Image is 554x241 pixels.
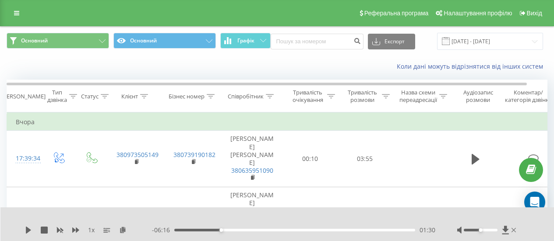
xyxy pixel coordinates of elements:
[222,131,283,187] td: [PERSON_NAME] [PERSON_NAME]
[420,226,435,234] span: 01:30
[479,228,483,232] div: Accessibility label
[47,89,67,104] div: Тип дзвінка
[88,226,95,234] span: 1 x
[121,93,138,100] div: Клієнт
[116,150,159,159] a: 380973505149
[271,34,363,49] input: Пошук за номером
[21,37,48,44] span: Основний
[7,33,109,49] button: Основний
[290,89,325,104] div: Тривалість очікування
[444,10,512,17] span: Налаштування профілю
[113,33,216,49] button: Основний
[152,226,174,234] span: - 06:16
[81,93,99,100] div: Статус
[527,10,542,17] span: Вихід
[283,131,338,187] td: 00:10
[457,89,499,104] div: Аудіозапис розмови
[364,10,429,17] span: Реферальна програма
[173,206,215,215] a: 380739190182
[116,206,159,215] a: 380962701305
[345,89,380,104] div: Тривалість розмови
[237,38,254,44] span: Графік
[219,228,223,232] div: Accessibility label
[368,34,415,49] button: Експорт
[173,150,215,159] a: 380739190182
[169,93,205,100] div: Бізнес номер
[338,131,392,187] td: 03:55
[231,166,273,175] a: 380635951090
[16,150,33,167] div: 17:39:34
[220,33,271,49] button: Графік
[228,93,264,100] div: Співробітник
[399,89,437,104] div: Назва схеми переадресації
[503,89,554,104] div: Коментар/категорія дзвінка
[397,62,547,70] a: Коли дані можуть відрізнятися вiд інших систем
[1,93,46,100] div: [PERSON_NAME]
[16,206,33,223] div: 17:02:38
[524,192,545,213] div: Open Intercom Messenger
